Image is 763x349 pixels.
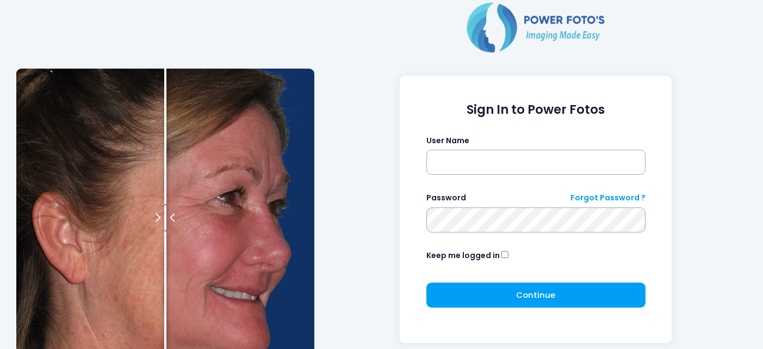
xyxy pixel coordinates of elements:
[426,250,500,261] label: Keep me logged in
[516,289,555,301] span: Continue
[426,283,646,308] button: Continue
[570,192,646,204] a: Forgot Password ?
[426,135,469,146] label: User Name
[426,192,466,204] label: Password
[426,102,646,117] h1: Sign In to Power Fotos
